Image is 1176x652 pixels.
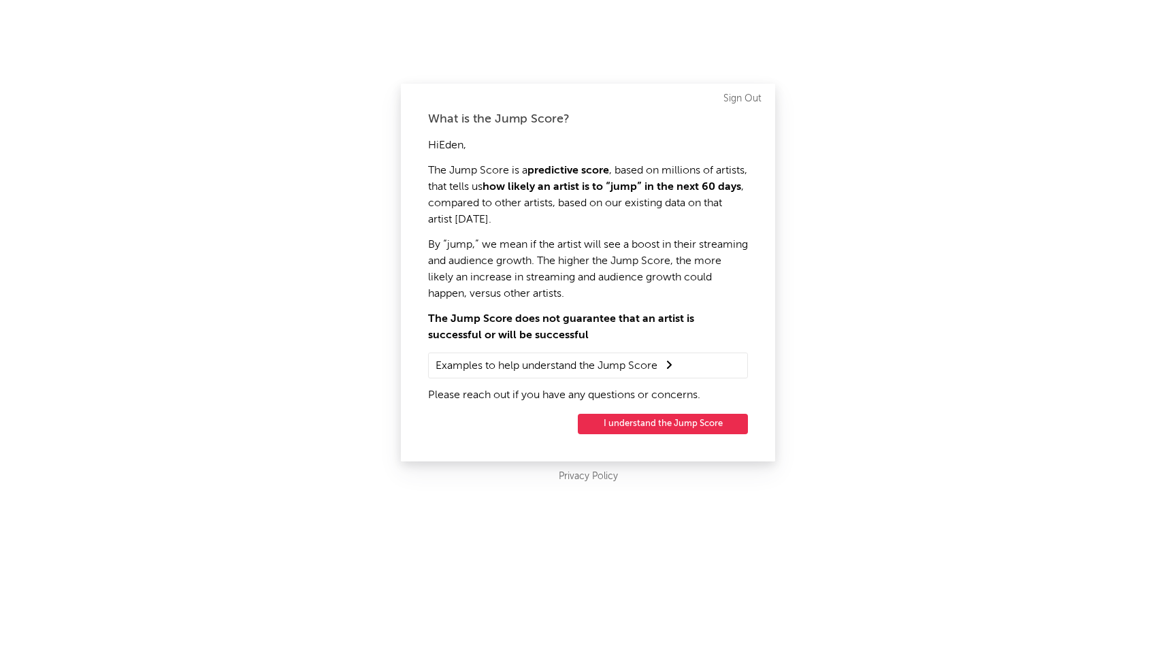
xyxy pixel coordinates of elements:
[578,414,748,434] button: I understand the Jump Score
[428,111,748,127] div: What is the Jump Score?
[559,468,618,485] a: Privacy Policy
[483,182,741,193] strong: how likely an artist is to “jump” in the next 60 days
[428,314,694,341] strong: The Jump Score does not guarantee that an artist is successful or will be successful
[723,91,762,107] a: Sign Out
[428,387,748,404] p: Please reach out if you have any questions or concerns.
[436,357,740,374] summary: Examples to help understand the Jump Score
[428,237,748,302] p: By “jump,” we mean if the artist will see a boost in their streaming and audience growth. The hig...
[428,137,748,154] p: Hi Eden ,
[527,165,609,176] strong: predictive score
[428,163,748,228] p: The Jump Score is a , based on millions of artists, that tells us , compared to other artists, ba...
